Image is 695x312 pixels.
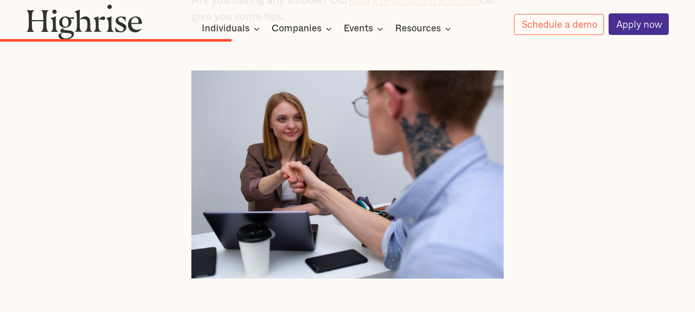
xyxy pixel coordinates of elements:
a: Schedule a demo [514,14,604,35]
div: Events [344,23,373,35]
div: Companies [272,23,322,35]
img: Highrise logo [26,4,142,39]
div: Individuals [202,23,263,35]
div: Events [344,23,386,35]
div: Individuals [202,23,250,35]
div: Companies [272,23,335,35]
a: Apply now [609,13,669,35]
div: Resources [395,23,441,35]
div: Resources [395,23,454,35]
